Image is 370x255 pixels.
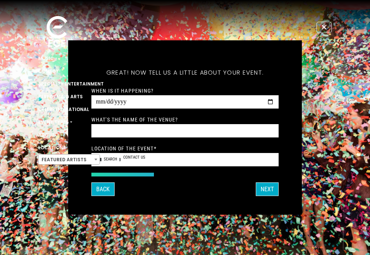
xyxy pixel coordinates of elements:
[91,183,115,196] button: Back
[256,183,279,196] button: Next
[38,52,332,65] a: Music
[38,103,332,116] a: Celebrity/National
[38,141,332,154] a: Locations
[38,65,332,78] a: Comedy
[38,116,332,129] a: Event Types
[38,78,332,90] a: Specialty Entertainment
[38,14,76,50] img: ece_new_logo_whitev2-1.png
[38,154,100,165] span: Featured Artists
[38,90,332,103] a: Performing Arts
[121,154,148,165] a: Contact Us
[101,154,119,165] a: Search
[39,154,100,165] span: Featured Artists
[38,129,332,141] a: About
[316,22,332,33] button: Toggle navigation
